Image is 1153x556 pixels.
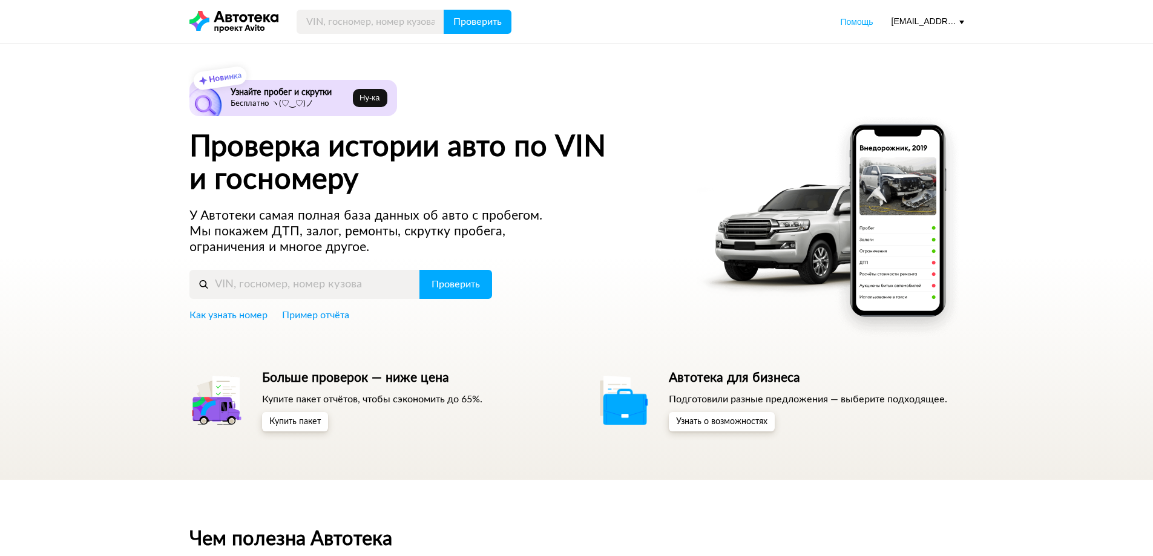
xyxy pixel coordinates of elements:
button: Проверить [419,270,492,299]
span: Купить пакет [269,417,321,426]
h6: Узнайте пробег и скрутки [231,87,349,98]
input: VIN, госномер, номер кузова [297,10,444,34]
p: Подготовили разные предложения — выберите подходящее. [669,393,947,406]
h2: Чем полезна Автотека [189,528,964,550]
strong: Новинка [208,71,241,84]
a: Помощь [840,16,873,28]
a: Пример отчёта [282,309,349,322]
span: Узнать о возможностях [676,417,767,426]
span: Ну‑ка [360,93,379,103]
button: Проверить [444,10,511,34]
span: Проверить [453,17,502,27]
p: У Автотеки самая полная база данных об авто с пробегом. Мы покажем ДТП, залог, ремонты, скрутку п... [189,208,566,255]
button: Узнать о возможностях [669,412,775,431]
h5: Автотека для бизнеса [669,370,947,386]
h5: Больше проверок — ниже цена [262,370,482,386]
p: Купите пакет отчётов, чтобы сэкономить до 65%. [262,393,482,406]
h1: Проверка истории авто по VIN и госномеру [189,131,682,196]
p: Бесплатно ヽ(♡‿♡)ノ [231,99,349,109]
input: VIN, госномер, номер кузова [189,270,420,299]
button: Купить пакет [262,412,328,431]
span: Помощь [840,17,873,27]
a: Как узнать номер [189,309,268,322]
span: Проверить [432,280,480,289]
div: [EMAIL_ADDRESS][DOMAIN_NAME] [892,16,964,27]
